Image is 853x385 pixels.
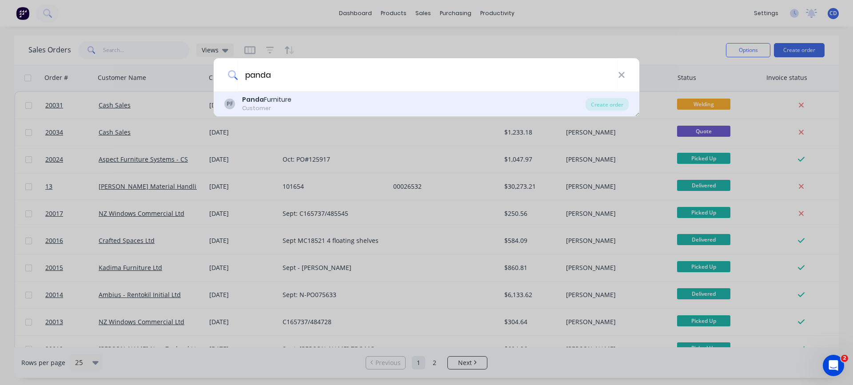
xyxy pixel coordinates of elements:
div: Furniture [242,95,291,104]
iframe: Intercom live chat [823,355,844,376]
div: PF [224,99,235,109]
div: Customer [242,104,291,112]
span: 2 [841,355,848,362]
b: Panda [242,95,264,104]
input: Enter a customer name to create a new order... [238,58,618,91]
div: Create order [586,98,629,111]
